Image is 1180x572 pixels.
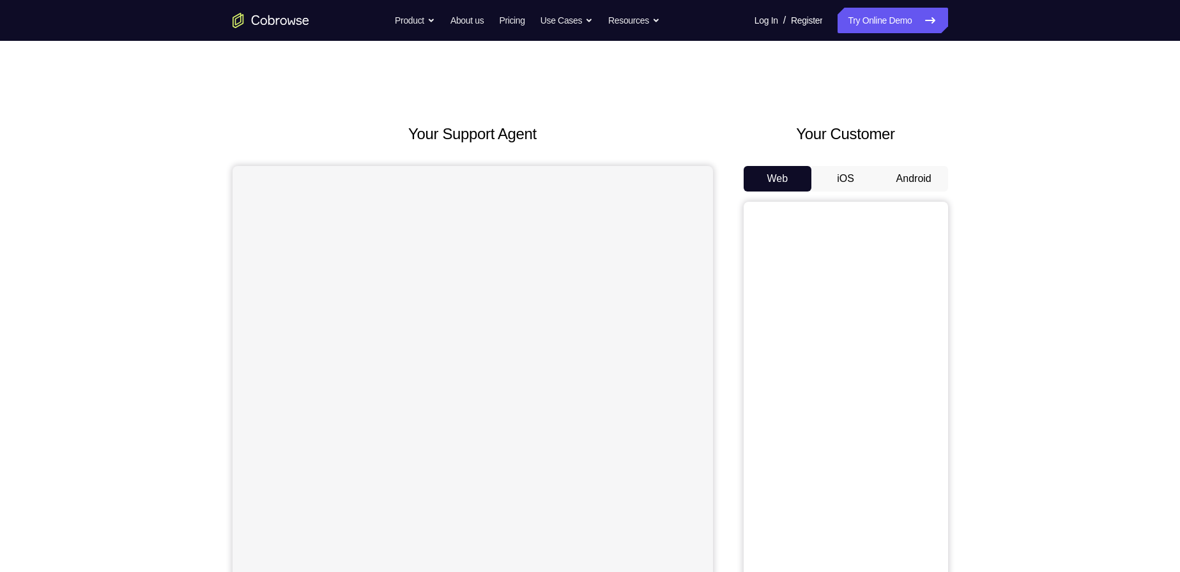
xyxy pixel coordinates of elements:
[811,166,880,192] button: iOS
[395,8,435,33] button: Product
[783,13,786,28] span: /
[450,8,484,33] a: About us
[838,8,947,33] a: Try Online Demo
[499,8,525,33] a: Pricing
[233,13,309,28] a: Go to the home page
[880,166,948,192] button: Android
[744,123,948,146] h2: Your Customer
[744,166,812,192] button: Web
[755,8,778,33] a: Log In
[233,123,713,146] h2: Your Support Agent
[540,8,593,33] button: Use Cases
[608,8,660,33] button: Resources
[791,8,822,33] a: Register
